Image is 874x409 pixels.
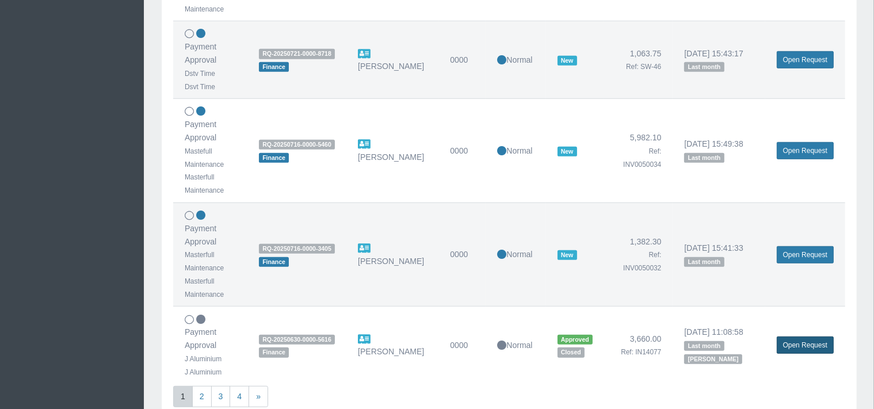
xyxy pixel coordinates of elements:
[185,355,222,363] small: J Aluminium
[259,347,289,357] span: Finance
[604,307,673,384] td: 3,660.00
[673,21,765,99] td: [DATE] 15:43:17
[192,386,212,407] a: 2
[438,99,486,203] td: 0000
[346,21,438,99] td: [PERSON_NAME]
[259,335,335,345] span: RQ-20250630-0000-5616
[185,368,222,376] small: J Aluminium
[249,386,268,407] a: »
[185,251,224,272] small: Masterfull Maintenance
[626,63,661,71] small: Ref: SW-46
[604,21,673,99] td: 1,063.75
[259,153,289,163] span: Finance
[438,202,486,307] td: 0000
[604,99,673,203] td: 5,982.10
[185,173,224,194] small: Masterfull Maintenance
[684,257,724,267] span: Last month
[173,202,247,307] td: Payment Approval
[185,70,215,78] small: Dstv Time
[173,99,247,203] td: Payment Approval
[486,307,545,384] td: Normal
[684,153,724,163] span: Last month
[558,56,577,66] span: New
[173,307,247,384] td: Payment Approval
[259,140,335,150] span: RQ-20250716-0000-5460
[346,307,438,384] td: [PERSON_NAME]
[346,202,438,307] td: [PERSON_NAME]
[684,354,742,364] span: [PERSON_NAME]
[684,62,724,72] span: Last month
[259,244,335,254] span: RQ-20250716-0000-3405
[684,341,724,351] span: Last month
[558,347,585,357] span: Closed
[185,277,224,299] small: Masterfull Maintenance
[604,202,673,307] td: 1,382.30
[438,307,486,384] td: 0000
[673,202,765,307] td: [DATE] 15:41:33
[346,99,438,203] td: [PERSON_NAME]
[777,246,834,263] a: Open Request
[623,147,661,169] small: Ref: INV0050034
[486,21,545,99] td: Normal
[673,99,765,203] td: [DATE] 15:49:38
[777,337,834,354] a: Open Request
[621,348,661,356] small: Ref: IN14077
[185,83,215,91] small: Dsvt Time
[259,257,289,267] span: Finance
[185,147,224,169] small: Mastefull Maintenance
[438,21,486,99] td: 0000
[486,99,545,203] td: Normal
[230,386,249,407] a: 4
[259,62,289,72] span: Finance
[259,49,335,59] span: RQ-20250721-0000-8718
[673,307,765,384] td: [DATE] 11:08:58
[777,142,834,159] a: Open Request
[558,147,577,156] span: New
[211,386,231,407] a: 3
[173,21,247,99] td: Payment Approval
[558,250,577,260] span: New
[777,51,834,68] a: Open Request
[486,202,545,307] td: Normal
[558,335,593,345] span: Approved
[173,386,193,407] span: 1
